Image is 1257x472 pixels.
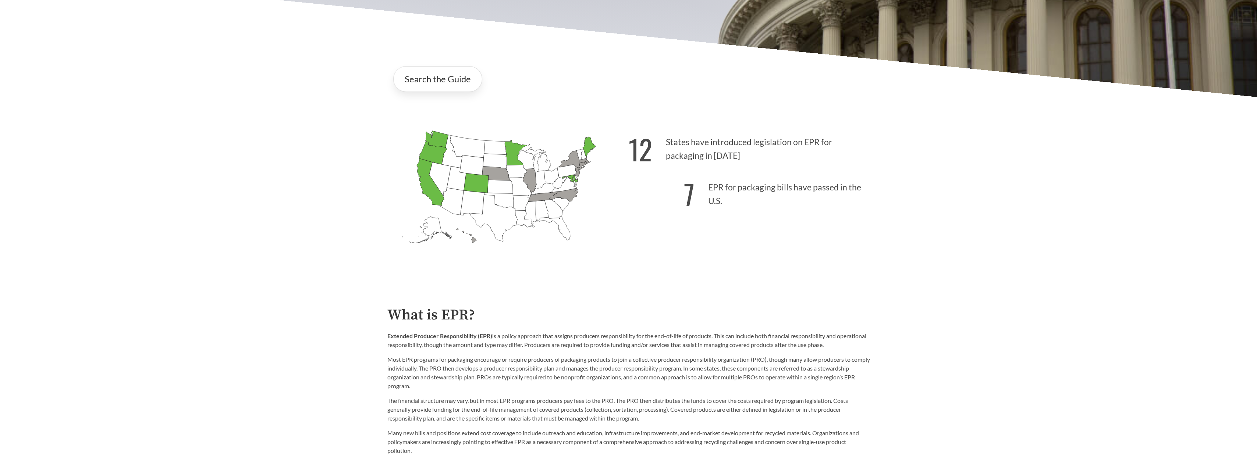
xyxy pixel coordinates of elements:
p: EPR for packaging bills have passed in the U.S. [629,169,870,215]
p: Many new bills and positions extend cost coverage to include outreach and education, infrastructu... [387,429,870,455]
p: is a policy approach that assigns producers responsibility for the end-of-life of products. This ... [387,332,870,349]
strong: 12 [629,129,652,169]
p: States have introduced legislation on EPR for packaging in [DATE] [629,124,870,169]
strong: Extended Producer Responsibility (EPR) [387,332,492,339]
p: Most EPR programs for packaging encourage or require producers of packaging products to join a co... [387,355,870,390]
p: The financial structure may vary, but in most EPR programs producers pay fees to the PRO. The PRO... [387,396,870,423]
a: Search the Guide [393,66,482,92]
strong: 7 [684,174,695,214]
h2: What is EPR? [387,307,870,323]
